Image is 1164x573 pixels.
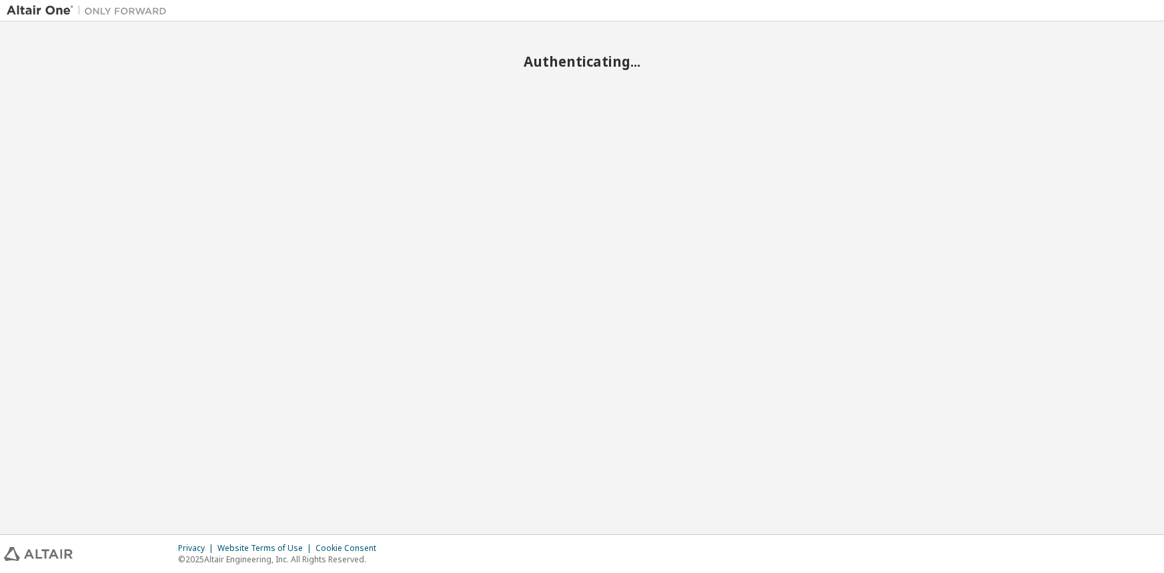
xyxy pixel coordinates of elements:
p: © 2025 Altair Engineering, Inc. All Rights Reserved. [178,554,384,565]
div: Website Terms of Use [217,543,316,554]
img: Altair One [7,4,173,17]
div: Cookie Consent [316,543,384,554]
h2: Authenticating... [7,53,1157,70]
div: Privacy [178,543,217,554]
img: altair_logo.svg [4,547,73,561]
